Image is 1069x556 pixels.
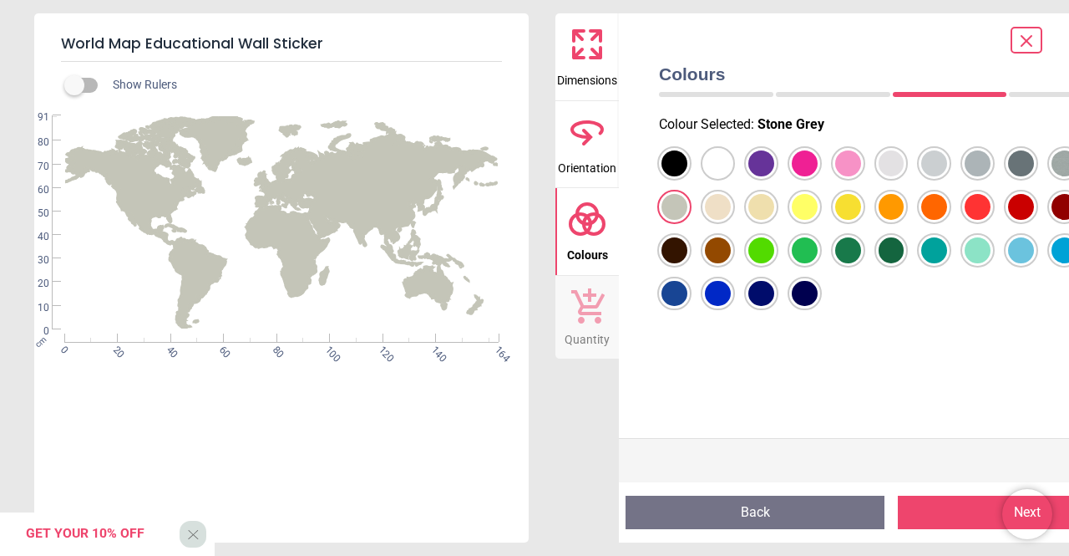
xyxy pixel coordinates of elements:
span: 80 [18,135,49,150]
button: Colours [555,188,619,275]
button: Quantity [555,276,619,360]
iframe: Brevo live chat [1002,489,1052,539]
span: 40 [163,344,174,355]
span: 0 [18,324,49,339]
span: 80 [269,344,280,355]
span: 50 [18,207,49,221]
span: 30 [18,253,49,268]
span: cm [33,334,48,349]
span: Colours [567,239,608,264]
span: 120 [375,344,386,355]
span: 70 [18,160,49,174]
h5: World Map Educational Wall Sticker [61,27,502,62]
span: 60 [18,183,49,197]
span: Quantity [565,324,610,349]
span: Dimensions [557,64,617,89]
span: 91 [18,110,49,125]
span: 100 [322,344,332,355]
span: 10 [18,301,49,315]
span: Stone Grey [757,116,824,132]
span: 60 [215,344,226,355]
span: 20 [109,344,120,355]
button: Orientation [555,101,619,188]
button: Back [626,496,884,529]
span: Orientation [558,152,616,177]
button: Dimensions [555,13,619,100]
span: 20 [18,277,49,291]
div: Show Rulers [74,75,529,95]
span: 140 [428,344,438,355]
span: 0 [57,344,68,355]
span: 40 [18,230,49,244]
span: 164 [492,344,503,355]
